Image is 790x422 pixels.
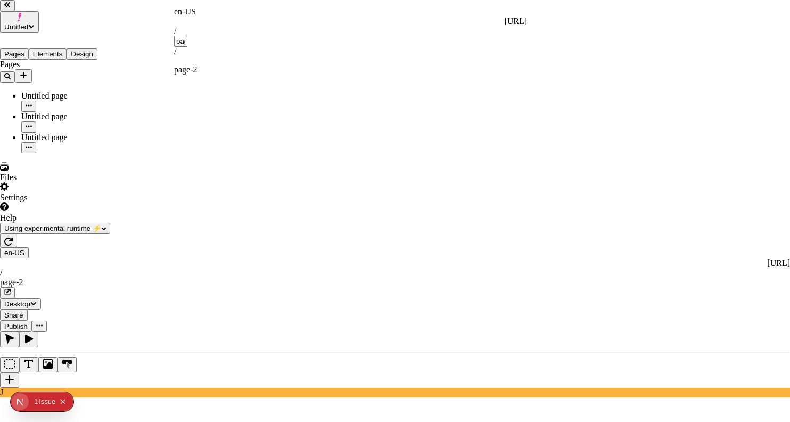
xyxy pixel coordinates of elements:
[4,9,155,18] p: Cookie Test Route
[174,26,527,36] div: /
[174,17,527,26] div: [URL]
[174,47,527,75] div: Suggestions
[174,7,527,17] div: en-US
[174,65,197,74] span: page-2
[174,47,176,56] span: /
